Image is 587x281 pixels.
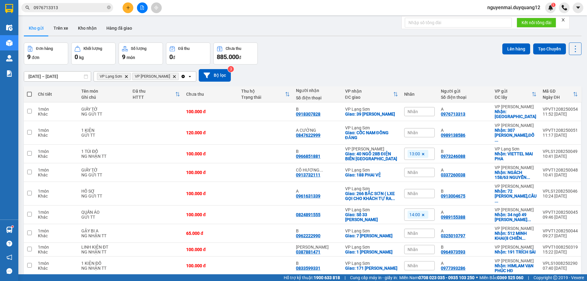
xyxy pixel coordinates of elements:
div: VP Lạng Sơn [345,261,398,266]
div: Giao: 40 NGÕ 28B ĐIỆN BIÊN PHÚ BA ĐÌNH [345,151,398,161]
span: đơn [32,55,39,60]
div: NG NHẬN TT [81,250,127,254]
svg: Delete [172,75,176,78]
span: message [6,268,12,274]
button: Lên hàng [502,43,530,54]
span: Nhãn [408,170,418,175]
div: VP [PERSON_NAME] [495,245,537,250]
span: ... [522,236,526,241]
div: VP Lạng Sơn [495,146,537,151]
div: A CƯỜNG [296,128,339,133]
strong: 1900 633 818 [314,275,340,280]
div: Giao: CỐC NAM ĐỒNG ĐĂNG [345,130,398,140]
div: 100.000 đ [186,151,235,156]
span: Cung cấp máy in - giấy in: [350,274,398,281]
span: Nhãn [408,191,418,196]
div: Giao: 1 NGÔ THÌ SỸ [345,250,398,254]
button: Đơn hàng9đơn [24,43,68,65]
div: 1 món [38,149,75,154]
div: A [441,168,489,172]
button: Khối lượng0kg [71,43,116,65]
div: B [441,245,489,250]
div: 11:52 [DATE] [543,112,578,116]
div: Giao: 7 NGUYỄN THÁI HỌC [345,233,398,238]
div: B [441,189,489,194]
div: NG NHẬN TT [81,233,127,238]
div: Khối lượng [83,46,102,51]
div: 0918307828 [296,112,320,116]
div: NG GỬI TT [81,112,127,116]
div: A [441,228,489,233]
div: Ngày ĐH [543,95,573,100]
div: VPLS1208250049 [543,149,578,154]
div: Giao: 188 PHAI VỆ [345,172,398,177]
div: GẬY BI A [81,228,127,233]
div: A [441,210,489,215]
span: VP Minh Khai, close by backspace [132,73,179,80]
div: 0961631339 [296,194,320,198]
div: Khác [38,250,75,254]
span: ... [526,175,530,180]
div: 0976713313 [441,112,465,116]
img: logo-vxr [5,4,13,13]
div: VP [PERSON_NAME] [495,226,537,231]
div: 1 KIỆN [81,128,127,133]
div: NG NHẬN TT [81,266,127,271]
div: 1 món [38,168,75,172]
div: B [296,107,339,112]
div: HỒ SƠ [81,189,127,194]
th: Toggle SortBy [492,86,540,102]
div: 0913004675 [441,194,465,198]
span: 0 [75,53,78,61]
div: 100.000 đ [186,212,235,217]
span: Nhãn [408,109,418,114]
span: 9 [122,53,125,61]
div: VPVT1208250044 [543,228,578,233]
div: 1 TÚI ĐỒ [81,149,127,154]
div: 1 món [38,210,75,215]
span: close [561,18,565,22]
div: VP Lạng Sơn [345,245,398,250]
input: Select a date range. [24,72,91,81]
span: | [528,274,529,281]
button: Bộ lọc [199,69,231,82]
div: 0962222990 [296,233,320,238]
div: Khác [38,133,75,138]
span: ... [319,168,323,172]
div: 100.000 đ [186,170,235,175]
div: VP nhận [345,89,393,94]
div: Chưa thu [186,92,235,97]
button: Hàng đã giao [102,21,137,35]
div: 1 món [38,107,75,112]
div: 100.000 đ [186,191,235,196]
span: Nhãn [408,263,418,268]
div: 120.000 đ [186,130,235,135]
div: Nhận: R102 OCEAN PARK [495,109,537,119]
span: 1 [552,3,554,7]
div: LINH KIỆN ĐT [81,245,127,250]
div: 1 KIỆN ĐỒ [81,261,127,266]
div: VP Lạng Sơn [345,228,398,233]
div: NG GỬI TT [81,172,127,177]
span: VP Minh Khai [135,74,170,79]
th: Toggle SortBy [342,86,401,102]
span: Hỗ trợ kỹ thuật: [284,274,340,281]
div: Giao: Số 33 Đường Đinh Tiên Hoàng [345,212,398,222]
span: ... [495,138,498,142]
div: 0847622999 [296,133,320,138]
img: icon-new-feature [548,5,553,10]
div: 0989155388 [441,215,465,220]
th: Toggle SortBy [238,86,293,102]
div: Thu hộ [241,89,285,94]
div: Nhận: NGÁCH 158/63 NGUYỄN VĂN CỪ,LONG BIÊN,hà nội [495,170,537,180]
div: B [441,149,489,154]
div: Chi tiết [38,92,75,97]
button: Kết nối tổng đài [517,18,556,28]
img: warehouse-icon [6,40,13,46]
button: Trên xe [49,21,73,35]
div: VP [PERSON_NAME] [345,146,398,151]
span: ... [495,198,498,203]
div: VP gửi [495,89,532,94]
sup: 1 [551,3,556,7]
div: Khác [38,194,75,198]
